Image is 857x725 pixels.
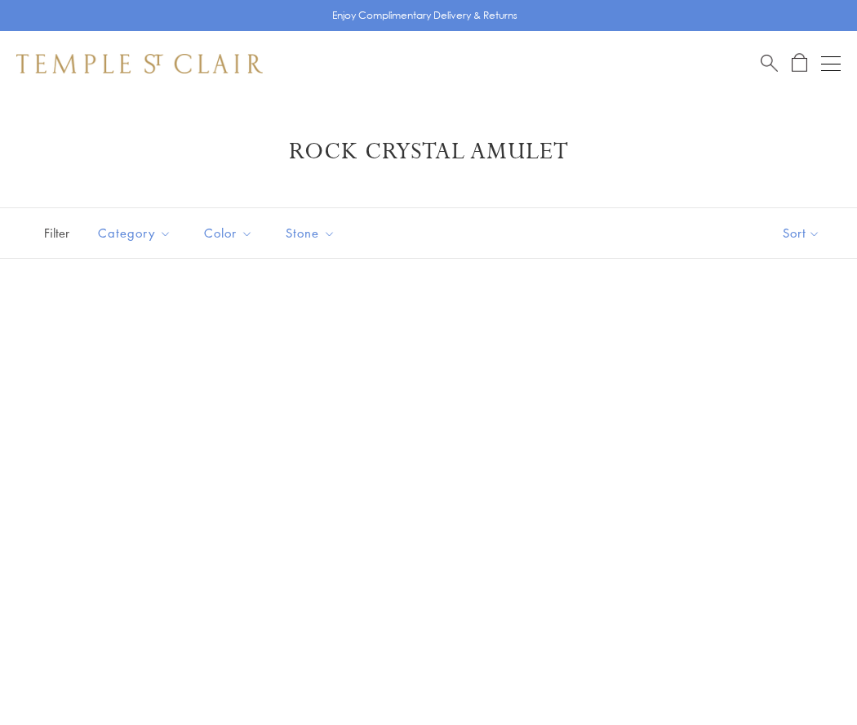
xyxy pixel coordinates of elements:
[86,215,184,251] button: Category
[792,53,807,73] a: Open Shopping Bag
[192,215,265,251] button: Color
[41,137,816,167] h1: Rock Crystal Amulet
[761,53,778,73] a: Search
[821,54,841,73] button: Open navigation
[16,54,263,73] img: Temple St. Clair
[90,223,184,243] span: Category
[196,223,265,243] span: Color
[273,215,348,251] button: Stone
[278,223,348,243] span: Stone
[746,208,857,258] button: Show sort by
[332,7,517,24] p: Enjoy Complimentary Delivery & Returns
